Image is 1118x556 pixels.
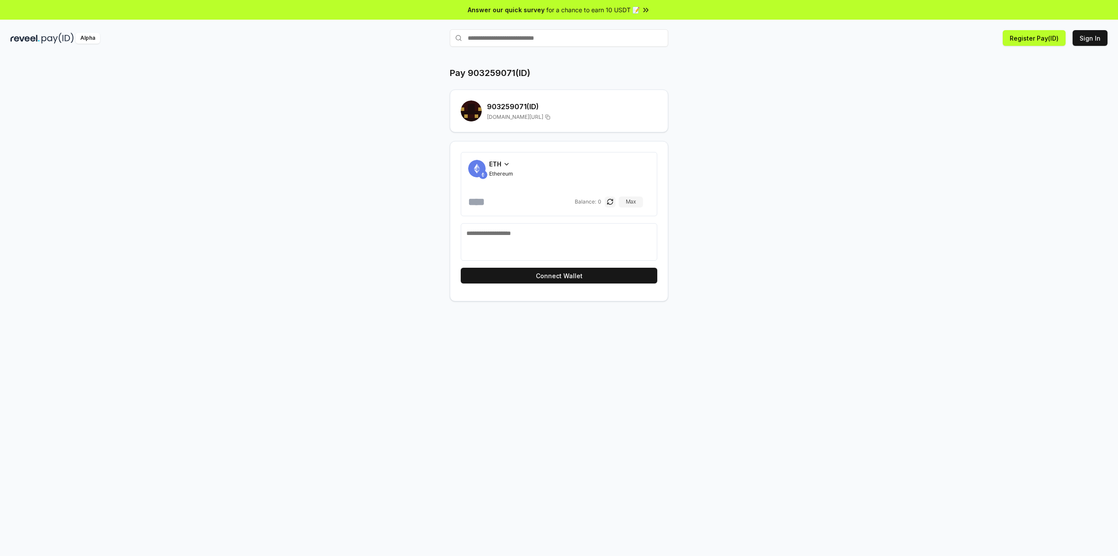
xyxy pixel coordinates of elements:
button: Register Pay(ID) [1003,30,1066,46]
img: ETH.svg [479,170,487,179]
span: for a chance to earn 10 USDT 📝 [546,5,640,14]
div: Alpha [76,33,100,44]
span: ETH [489,159,501,169]
img: pay_id [41,33,74,44]
img: reveel_dark [10,33,40,44]
button: Max [619,197,643,207]
span: Balance: [575,198,596,205]
span: 0 [598,198,601,205]
h1: Pay 903259071(ID) [450,67,530,79]
span: Answer our quick survey [468,5,545,14]
span: Ethereum [489,170,513,177]
span: [DOMAIN_NAME][URL] [487,114,543,121]
button: Connect Wallet [461,268,657,283]
h2: 903259071 (ID) [487,101,657,112]
button: Sign In [1073,30,1108,46]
